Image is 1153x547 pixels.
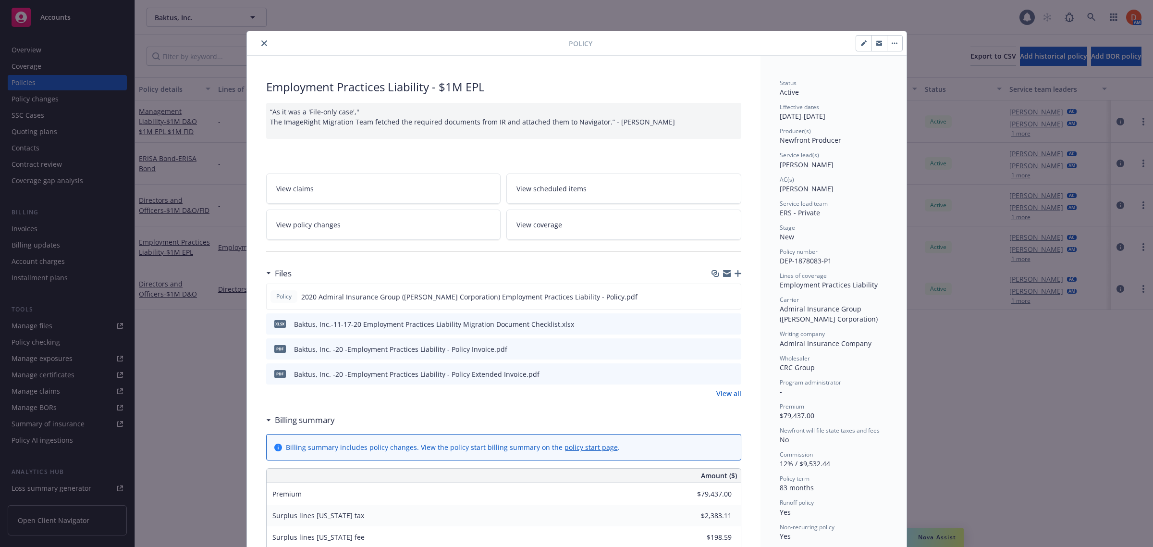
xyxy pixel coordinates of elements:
div: Billing summary [266,414,335,426]
span: View claims [276,184,314,194]
button: preview file [729,319,737,329]
span: xlsx [274,320,286,327]
h3: Files [275,267,292,280]
div: Employment Practices Liability - $1M EPL [266,79,741,95]
input: 0.00 [675,487,737,501]
span: 83 months [780,483,814,492]
a: View scheduled items [506,174,741,204]
span: Carrier [780,296,799,304]
span: Premium [272,489,302,498]
div: Baktus, Inc.-11-17-20 Employment Practices Liability Migration Document Checklist.xlsx [294,319,574,329]
span: Surplus lines [US_STATE] tax [272,511,364,520]
span: New [780,232,794,241]
input: 0.00 [675,509,737,523]
span: DEP-1878083-P1 [780,256,832,265]
span: Lines of coverage [780,272,827,280]
span: Runoff policy [780,498,814,507]
span: Active [780,87,799,97]
div: “As it was a 'File-only case'," The ImageRight Migration Team fetched the required documents from... [266,103,741,139]
input: 0.00 [675,530,737,545]
span: Wholesaler [780,354,810,362]
span: [PERSON_NAME] [780,184,834,193]
span: Yes [780,532,791,541]
span: Commission [780,450,813,459]
button: close [258,37,270,49]
span: 2020 Admiral Insurance Group ([PERSON_NAME] Corporation) Employment Practices Liability - Policy.pdf [301,292,638,302]
a: policy start page [564,443,618,452]
button: download file [713,369,721,379]
div: Baktus, Inc. -20 -Employment Practices Liability - Policy Extended Invoice.pdf [294,369,540,379]
span: Stage [780,224,795,232]
span: Surplus lines [US_STATE] fee [272,533,365,542]
div: [DATE] - [DATE] [780,103,887,121]
span: Amount ($) [701,471,737,481]
div: Files [266,267,292,280]
span: Newfront will file state taxes and fees [780,426,880,435]
div: Employment Practices Liability [780,280,887,290]
button: download file [713,344,721,354]
span: View coverage [516,220,562,230]
button: preview file [729,344,737,354]
span: No [780,435,789,444]
span: Writing company [780,330,825,338]
button: preview file [729,369,737,379]
span: View policy changes [276,220,341,230]
button: download file [713,292,721,302]
span: $79,437.00 [780,411,814,420]
span: CRC Group [780,363,815,372]
div: Billing summary includes policy changes. View the policy start billing summary on the . [286,442,620,452]
span: AC(s) [780,175,794,184]
span: ERS - Private [780,208,820,217]
span: Admiral Insurance Company [780,339,871,348]
span: Policy [274,292,294,301]
span: Non-recurring policy [780,523,834,531]
a: View claims [266,174,501,204]
span: 12% / $9,532.44 [780,459,830,468]
span: Service lead team [780,199,828,208]
span: Service lead(s) [780,151,819,159]
span: Effective dates [780,103,819,111]
a: View coverage [506,210,741,240]
h3: Billing summary [275,414,335,426]
span: pdf [274,370,286,377]
button: download file [713,319,721,329]
span: Premium [780,402,804,410]
span: Policy [569,38,592,49]
span: pdf [274,345,286,352]
a: View policy changes [266,210,501,240]
button: preview file [728,292,737,302]
span: Policy number [780,248,818,256]
span: Program administrator [780,378,841,386]
span: [PERSON_NAME] [780,160,834,169]
span: - [780,387,782,396]
span: Producer(s) [780,127,811,135]
span: View scheduled items [516,184,587,194]
span: Newfront Producer [780,136,841,145]
span: Yes [780,508,791,517]
span: Admiral Insurance Group ([PERSON_NAME] Corporation) [780,304,878,323]
div: Baktus, Inc. -20 -Employment Practices Liability - Policy Invoice.pdf [294,344,507,354]
span: Policy term [780,474,810,483]
a: View all [716,388,741,398]
span: Status [780,79,797,87]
